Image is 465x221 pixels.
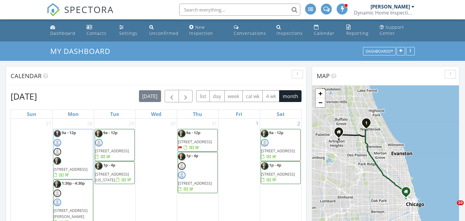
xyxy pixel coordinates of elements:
[84,22,112,39] a: Contacts
[50,46,115,56] a: My Dashboard
[103,162,115,168] span: 1p - 4p
[54,199,61,206] img: default-user-f0147aede5fd5fa78ca7ade42f37bd4542148d508eef1c3d3ea960f66861d68b.jpg
[86,119,94,128] a: Go to July 28, 2025
[54,130,87,178] a: 9a - 12p [STREET_ADDRESS]
[261,148,295,153] span: [STREET_ADDRESS]
[95,129,135,161] a: 9a - 12p [STREET_ADDRESS]
[95,139,103,147] img: default-user-f0147aede5fd5fa78ca7ade42f37bd4542148d508eef1c3d3ea960f66861d68b.jpg
[64,3,114,16] span: SPECTORA
[444,200,459,215] iframe: Intercom live chat
[179,4,300,16] input: Search everything...
[179,90,193,102] button: Next month
[178,129,218,152] a: 9a - 12p [STREET_ADDRESS]
[242,90,263,102] button: cal wk
[261,130,269,137] img: endresken_0615_9810_web.jpg
[165,90,179,102] button: Previous month
[262,90,279,102] button: 4 wk
[354,10,414,16] div: Dynamic Home Inspection Services, LLC
[276,30,303,36] div: Inspections
[261,171,295,177] span: [STREET_ADDRESS]
[314,30,335,36] div: Calendar
[196,90,210,102] button: list
[54,167,87,172] span: [STREET_ADDRESS]
[186,153,198,158] span: 1p - 4p
[457,200,464,205] span: 10
[109,110,120,118] a: Tuesday
[209,90,225,102] button: day
[26,110,38,118] a: Sunday
[261,162,295,183] a: 1p - 4p [STREET_ADDRESS]
[178,171,186,179] img: default-user-f0147aede5fd5fa78ca7ade42f37bd4542148d508eef1c3d3ea960f66861d68b.jpg
[312,22,339,39] a: Calendar
[95,148,129,153] span: [STREET_ADDRESS]
[95,161,135,184] a: 1p - 4p [STREET_ADDRESS][US_STATE]
[53,129,93,179] a: 9a - 12p [STREET_ADDRESS]
[62,180,85,186] span: 1:30p - 4:30p
[377,22,417,39] a: Support Center
[366,123,370,126] div: 2685 Walters Ave, Northbrook, IL 60062
[269,162,281,168] span: 1p - 4p
[261,161,301,184] a: 1p - 4p [STREET_ADDRESS]
[296,119,301,128] a: Go to August 2, 2025
[366,49,393,54] div: Dashboards
[189,24,213,36] div: New Inspection
[235,110,243,118] a: Friday
[186,130,200,135] span: 9a - 12p
[47,3,60,16] img: The Best Home Inspection Software - Spectora
[54,148,61,156] img: default-user-f0147aede5fd5fa78ca7ade42f37bd4542148d508eef1c3d3ea960f66861d68b.jpg
[178,153,186,160] img: endresken_0615_9810_web.jpg
[363,47,396,56] button: Dashboards
[11,72,41,80] span: Calendar
[261,129,301,161] a: 9a - 12p [STREET_ADDRESS]
[317,72,330,80] span: Map
[178,130,212,150] a: 9a - 12p [STREET_ADDRESS]
[234,30,266,36] div: Conversations
[62,130,76,135] span: 9a - 12p
[67,110,80,118] a: Monday
[178,152,218,193] a: 1p - 4p [STREET_ADDRESS]
[224,90,243,102] button: week
[54,208,87,219] span: [STREET_ADDRESS][PERSON_NAME]
[47,8,114,21] a: SPECTORA
[95,162,132,183] a: 1p - 4p [STREET_ADDRESS][US_STATE]
[261,162,269,170] img: endresken_0615_9810_web.jpg
[269,130,283,135] span: 9a - 12p
[147,22,182,39] a: Unconfirmed
[149,30,179,36] div: Unconfirmed
[95,162,103,170] img: endresken_0615_9810_web.jpg
[95,130,129,160] a: 9a - 12p [STREET_ADDRESS]
[261,130,295,160] a: 9a - 12p [STREET_ADDRESS]
[103,130,117,135] span: 9a - 12p
[54,157,61,165] img: endresken_0615_9810_web.jpg
[150,110,163,118] a: Wednesday
[87,30,107,36] div: Contacts
[178,139,212,144] span: [STREET_ADDRESS]
[54,190,61,197] img: default-user-f0147aede5fd5fa78ca7ade42f37bd4542148d508eef1c3d3ea960f66861d68b.jpg
[371,4,410,10] div: [PERSON_NAME]
[316,98,325,107] a: Zoom out
[11,90,37,102] h2: [DATE]
[95,171,129,183] span: [STREET_ADDRESS][US_STATE]
[279,90,302,102] button: month
[178,162,186,170] img: default-user-f0147aede5fd5fa78ca7ade42f37bd4542148d508eef1c3d3ea960f66861d68b.jpg
[192,110,203,118] a: Thursday
[187,22,226,39] a: New Inspection
[127,119,135,128] a: Go to July 29, 2025
[275,110,286,118] a: Saturday
[344,22,372,39] a: Reporting
[178,180,212,186] span: [STREET_ADDRESS]
[231,22,269,39] a: Conversations
[139,90,161,102] button: [DATE]
[178,130,186,137] img: endresken_0615_9810_web.jpg
[48,22,80,39] a: Dashboard
[178,153,212,192] a: 1p - 4p [STREET_ADDRESS]
[261,139,269,147] img: default-user-f0147aede5fd5fa78ca7ade42f37bd4542148d508eef1c3d3ea960f66861d68b.jpg
[95,130,103,137] img: endresken_0615_9810_web.jpg
[54,180,61,188] img: endresken_0615_9810_web.jpg
[380,24,404,36] div: Support Center
[45,119,52,128] a: Go to July 27, 2025
[365,121,368,125] i: 1
[339,132,342,135] div: 1006 E Oakton St, Arlington Heights IL 60004
[119,30,137,36] div: Settings
[54,139,61,147] img: default-user-f0147aede5fd5fa78ca7ade42f37bd4542148d508eef1c3d3ea960f66861d68b.jpg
